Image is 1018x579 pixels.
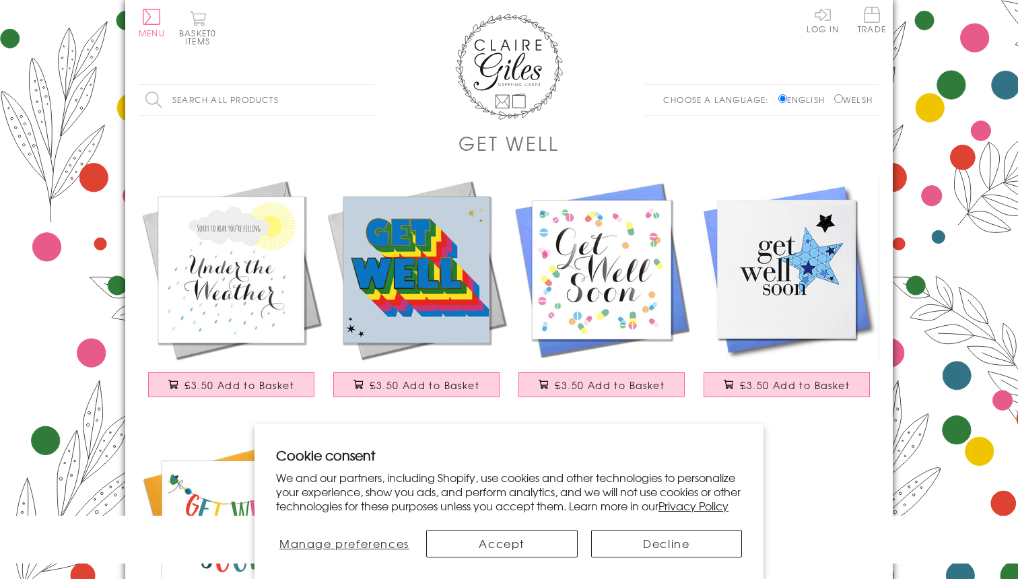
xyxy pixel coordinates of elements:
h2: Cookie consent [276,446,742,465]
a: Log In [807,7,839,33]
span: £3.50 Add to Basket [740,378,850,392]
button: Accept [426,530,578,557]
span: Manage preferences [279,535,409,551]
span: 0 items [185,27,216,47]
img: Get Well Card, Rainbow block letters and stars, with gold foil [324,177,509,362]
img: Get Well Card, Pills, Get Well Soon [509,177,694,362]
img: Claire Giles Greetings Cards [455,13,563,120]
a: Get Well Card, Pills, Get Well Soon £3.50 Add to Basket [509,177,694,411]
input: Welsh [834,94,843,103]
span: £3.50 Add to Basket [184,378,294,392]
input: Search all products [139,85,374,115]
a: Get Well Card, Blue Star, Get Well Soon, Embellished with a shiny padded star £3.50 Add to Basket [694,177,879,411]
a: Get Well Card, Sunshine and Clouds, Sorry to hear you're Under the Weather £3.50 Add to Basket [139,177,324,411]
button: Basket0 items [179,11,216,45]
h1: Get Well [459,129,559,157]
a: Get Well Card, Rainbow block letters and stars, with gold foil £3.50 Add to Basket [324,177,509,411]
p: We and our partners, including Shopify, use cookies and other technologies to personalize your ex... [276,471,742,512]
button: £3.50 Add to Basket [518,372,685,397]
button: £3.50 Add to Basket [704,372,871,397]
label: English [778,94,832,106]
img: Get Well Card, Sunshine and Clouds, Sorry to hear you're Under the Weather [139,177,324,362]
button: £3.50 Add to Basket [333,372,500,397]
span: £3.50 Add to Basket [555,378,665,392]
p: Choose a language: [663,94,776,106]
input: English [778,94,787,103]
button: Manage preferences [276,530,413,557]
a: Privacy Policy [658,498,728,514]
input: Search [361,85,374,115]
span: Menu [139,27,165,39]
span: £3.50 Add to Basket [370,378,479,392]
button: Menu [139,9,165,37]
button: £3.50 Add to Basket [148,372,315,397]
img: Get Well Card, Blue Star, Get Well Soon, Embellished with a shiny padded star [694,177,879,362]
span: Trade [858,7,886,33]
a: Trade [858,7,886,36]
button: Decline [591,530,743,557]
label: Welsh [834,94,873,106]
